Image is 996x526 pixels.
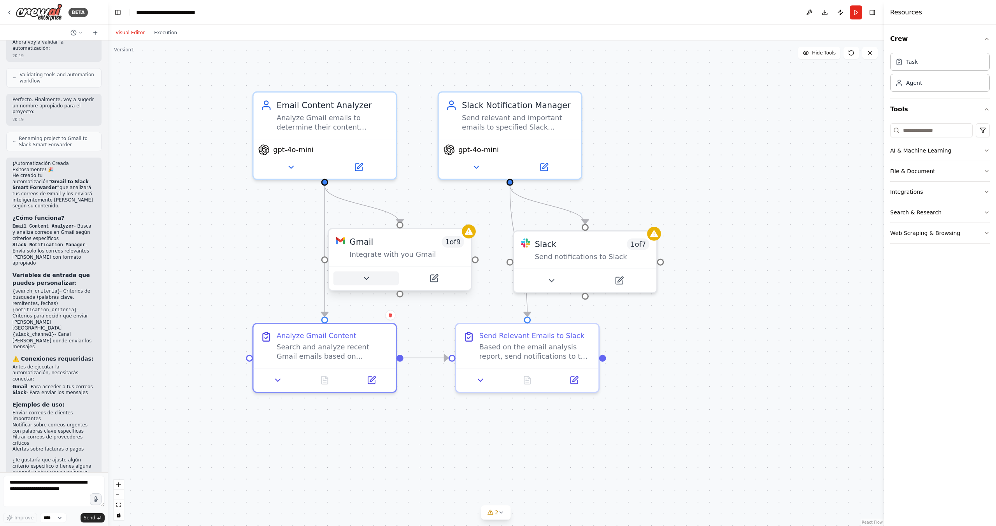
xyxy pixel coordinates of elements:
[890,161,990,181] button: File & Document
[890,202,990,223] button: Search & Research
[12,401,95,409] h3: Ejemplos de uso:
[455,323,600,393] div: Send Relevant Emails to SlackBased on the email analysis report, send notifications to the specif...
[12,39,95,51] p: Ahora voy a validar la automatización:
[481,505,511,520] button: 2
[273,145,314,154] span: gpt-4o-mini
[479,343,592,361] div: Based on the email analysis report, send notifications to the specified Slack channel {slack_chan...
[504,186,591,224] g: Edge from 0877642e-df6a-46da-8b02-11f0480aeb9d to 3725fe31-2862-4505-b365-a5578a822d51
[253,323,397,393] div: Analyze Gmail ContentSearch and analyze recent Gmail emails based on {search_criteria} such as sp...
[812,50,836,56] span: Hide Tools
[12,355,95,363] h3: ⚠️ Conexiones requeridas:
[114,500,124,510] button: fit view
[798,47,840,59] button: Hide Tools
[12,457,95,481] p: ¿Te gustaría que ajuste algún criterio específico o tienes alguna pregunta sobre cómo configurar ...
[495,508,498,516] span: 2
[890,28,990,50] button: Crew
[438,91,582,180] div: Slack Notification ManagerSend relevant and important emails to specified Slack channels based on...
[627,238,649,250] span: Number of enabled actions
[277,331,356,340] div: Analyze Gmail Content
[890,140,990,161] button: AI & Machine Learning
[19,135,95,148] span: Renaming project to Gmail to Slack Smart Forwarder
[513,230,658,293] div: SlackSlack1of7Send notifications to Slack
[68,8,88,17] div: BETA
[336,236,345,245] img: Gmail
[253,91,397,180] div: Email Content AnalyzerAnalyze Gmail emails to determine their content relevance and priority leve...
[906,79,922,87] div: Agent
[386,310,396,320] button: Delete node
[12,331,95,350] li: - Canal [PERSON_NAME] donde enviar los mensajes
[12,410,95,422] li: Enviar correos de clientes importantes
[12,332,54,337] code: {slack_channel}
[12,242,95,267] li: - Envía solo los correos relevantes [PERSON_NAME] con formato apropiado
[12,422,95,434] li: Notificar sobre correos urgentes con palabras clave específicas
[890,98,990,120] button: Tools
[3,513,37,523] button: Improve
[12,224,74,229] code: Email Content Analyzer
[867,7,878,18] button: Hide right sidebar
[84,515,95,521] span: Send
[149,28,182,37] button: Execution
[111,28,149,37] button: Visual Editor
[300,373,349,387] button: No output available
[12,223,95,242] li: - Busca y analiza correos en Gmail según criterios específicos
[326,160,391,174] button: Open in side panel
[462,113,574,132] div: Send relevant and important emails to specified Slack channels based on analysis criteria, ensuri...
[890,120,990,250] div: Tools
[114,480,124,520] div: React Flow controls
[890,8,922,17] h4: Resources
[12,364,95,382] p: Antes de ejecutar la automatización, necesitarás conectar:
[554,373,594,387] button: Open in side panel
[19,72,95,84] span: Validating tools and automation workflow
[350,236,373,248] div: Gmail
[351,373,391,387] button: Open in side panel
[462,100,574,111] div: Slack Notification Manager
[12,384,95,390] li: - Para acceder a tus correos
[136,9,217,16] nav: breadcrumb
[12,53,95,59] div: 20:19
[90,493,102,505] button: Click to speak your automation idea
[862,520,883,524] a: React Flow attribution
[401,272,466,286] button: Open in side panel
[12,307,95,331] li: - Criterios para decidir qué enviar [PERSON_NAME][GEOGRAPHIC_DATA]
[277,100,389,111] div: Email Content Analyzer
[12,307,77,313] code: {notification_criteria}
[511,160,577,174] button: Open in side panel
[503,373,552,387] button: No output available
[12,117,95,123] div: 20:19
[535,252,650,261] div: Send notifications to Slack
[12,97,95,115] p: Perfecto. Finalmente, voy a sugerir un nombre apropiado para el proyecto:
[319,186,331,316] g: Edge from 3a64b2a6-c7a4-436e-af2f-91af6b4cff7a to efd013a6-3efb-4983-a29e-462aea91fef5
[535,238,556,250] div: Slack
[328,230,472,293] div: GmailGmail1of9Integrate with you Gmail
[81,513,105,522] button: Send
[12,384,28,389] strong: Gmail
[890,182,990,202] button: Integrations
[12,390,95,396] li: - Para enviar los mensajes
[12,161,95,173] h2: ¡Automatización Creada Exitosamente! 🎉
[277,113,389,132] div: Analyze Gmail emails to determine their content relevance and priority level based on specified c...
[112,7,123,18] button: Hide left sidebar
[89,28,102,37] button: Start a new chat
[12,288,95,307] li: - Criterios de búsqueda (palabras clave, remitentes, fechas)
[114,480,124,490] button: zoom in
[12,289,60,294] code: {search_criteria}
[14,515,33,521] span: Improve
[319,186,406,224] g: Edge from 3a64b2a6-c7a4-436e-af2f-91af6b4cff7a to b43076e2-227c-407b-a501-d853d40ff6b8
[458,145,499,154] span: gpt-4o-mini
[403,352,449,364] g: Edge from efd013a6-3efb-4983-a29e-462aea91fef5 to e9e1a769-00c3-4619-ae7d-f98a1db29e81
[114,510,124,520] button: toggle interactivity
[906,58,918,66] div: Task
[504,186,533,316] g: Edge from 0877642e-df6a-46da-8b02-11f0480aeb9d to e9e1a769-00c3-4619-ae7d-f98a1db29e81
[521,238,530,248] img: Slack
[67,28,86,37] button: Switch to previous chat
[12,173,95,209] p: He creado tu automatización que analizará tus correos de Gmail y los enviará inteligentemente [PE...
[586,274,652,288] button: Open in side panel
[12,446,95,452] li: Alertas sobre facturas o pagos
[890,50,990,98] div: Crew
[12,434,95,446] li: Filtrar correos de proveedores críticos
[12,179,89,191] strong: "Gmail to Slack Smart Forwarder"
[16,4,62,21] img: Logo
[12,271,95,287] h3: Variables de entrada que puedes personalizar:
[12,390,26,395] strong: Slack
[277,343,389,361] div: Search and analyze recent Gmail emails based on {search_criteria} such as specific keywords, send...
